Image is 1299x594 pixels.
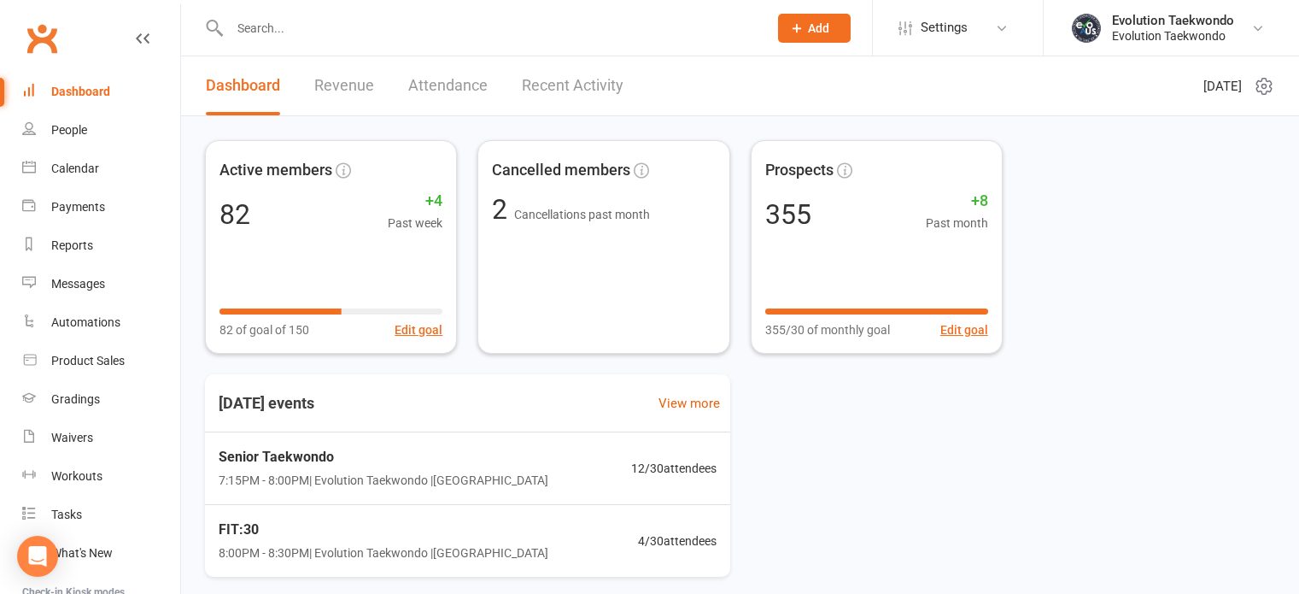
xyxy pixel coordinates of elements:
[765,158,834,183] span: Prospects
[1112,28,1234,44] div: Evolution Taekwondo
[219,544,548,562] span: 8:00PM - 8:30PM | Evolution Taekwondo | [GEOGRAPHIC_DATA]
[51,238,93,252] div: Reports
[1203,76,1242,97] span: [DATE]
[22,188,180,226] a: Payments
[51,392,100,406] div: Gradings
[219,471,548,490] span: 7:15PM - 8:00PM | Evolution Taekwondo | [GEOGRAPHIC_DATA]
[926,189,988,214] span: +8
[388,189,442,214] span: +4
[22,111,180,150] a: People
[314,56,374,115] a: Revenue
[22,457,180,496] a: Workouts
[17,536,58,577] div: Open Intercom Messenger
[492,193,514,226] span: 2
[51,162,99,175] div: Calendar
[51,354,125,368] div: Product Sales
[408,56,488,115] a: Attendance
[22,342,180,380] a: Product Sales
[808,21,829,35] span: Add
[51,200,105,214] div: Payments
[658,393,720,414] a: View more
[225,16,756,40] input: Search...
[22,303,180,342] a: Automations
[22,265,180,303] a: Messages
[51,85,110,98] div: Dashboard
[395,321,442,339] button: Edit goal
[22,419,180,457] a: Waivers
[492,158,630,183] span: Cancelled members
[219,321,309,339] span: 82 of goal of 150
[1069,11,1103,45] img: thumb_image1716958358.png
[22,226,180,265] a: Reports
[921,9,968,47] span: Settings
[20,17,63,60] a: Clubworx
[51,277,105,291] div: Messages
[522,56,623,115] a: Recent Activity
[51,315,120,329] div: Automations
[206,56,280,115] a: Dashboard
[514,208,650,221] span: Cancellations past month
[51,123,87,137] div: People
[22,150,180,188] a: Calendar
[926,214,988,232] span: Past month
[51,508,82,521] div: Tasks
[388,214,442,232] span: Past week
[22,496,180,534] a: Tasks
[778,14,851,43] button: Add
[51,546,113,560] div: What's New
[22,380,180,419] a: Gradings
[51,431,93,444] div: Waivers
[631,459,717,478] span: 12 / 30 attendees
[219,158,332,183] span: Active members
[51,469,102,483] div: Workouts
[940,321,988,339] button: Edit goal
[219,446,548,468] span: Senior Taekwondo
[22,534,180,573] a: What's New
[22,73,180,111] a: Dashboard
[219,201,250,228] div: 82
[638,532,717,550] span: 4 / 30 attendees
[765,321,890,339] span: 355/30 of monthly goal
[765,201,811,228] div: 355
[205,388,328,419] h3: [DATE] events
[219,519,548,541] span: FIT:30
[1112,13,1234,28] div: Evolution Taekwondo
